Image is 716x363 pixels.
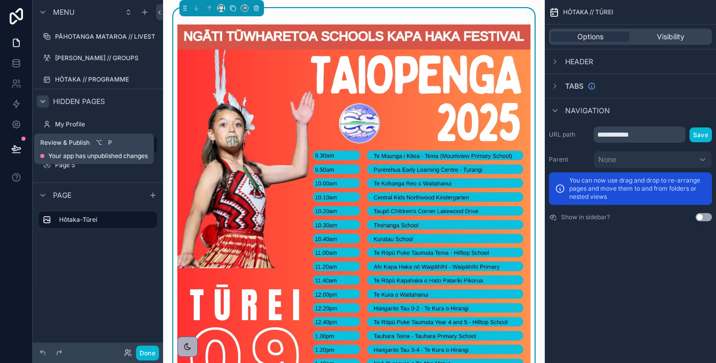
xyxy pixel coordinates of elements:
[39,50,157,66] a: [PERSON_NAME] // GROUPS
[577,32,603,42] span: Options
[95,139,103,147] span: ⌥
[563,8,613,16] span: HŌTAKA // TŪREI
[594,151,712,168] button: None
[565,106,610,116] span: Navigation
[40,139,90,147] span: Review & Publish
[106,139,114,147] span: P
[55,75,155,84] label: HŌTAKA // PROGRAMME
[657,32,684,42] span: Visibility
[549,131,590,139] label: URL path
[55,120,155,128] label: My Profile
[55,54,155,62] label: [PERSON_NAME] // GROUPS
[39,71,157,88] a: HŌTAKA // PROGRAMME
[565,57,593,67] span: Header
[549,155,590,164] label: Parent
[561,213,610,221] label: Show in sidebar?
[598,154,616,165] span: None
[53,96,105,107] span: Hidden pages
[565,81,584,91] span: Tabs
[59,216,149,224] label: Hōtaka-Tūrei
[569,176,706,201] p: You can now use drag and drop to re-arrange pages and move them to and from folders or nested views
[39,157,157,173] a: Page 5
[55,161,155,169] label: Page 5
[53,7,74,17] span: Menu
[55,33,173,41] label: PĀHOTANGA MATAROA // LIVESTREAM
[136,346,159,360] button: Done
[48,152,148,160] span: Your app has unpublished changes
[39,29,157,45] a: PĀHOTANGA MATAROA // LIVESTREAM
[53,190,71,200] span: Page
[690,127,712,142] button: Save
[39,116,157,133] a: My Profile
[33,207,163,238] div: scrollable content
